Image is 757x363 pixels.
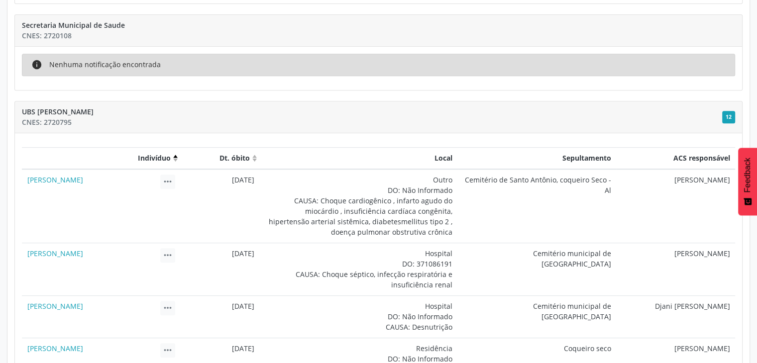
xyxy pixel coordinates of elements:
[22,117,722,127] div: CNES: 2720795
[180,169,259,243] td: [DATE]
[27,344,83,353] a: [PERSON_NAME]
[31,59,42,70] i: info
[22,20,735,30] div: Secretaria Municipal de Saude
[265,175,452,185] div: Outro
[743,158,752,192] span: Feedback
[265,195,452,237] div: CAUSA: Choque cardiogênico , infarto agudo do miocárdio , insuficiência cardíaca congênita, hiper...
[162,176,173,187] i: 
[22,30,735,41] div: CNES: 2720108
[265,153,452,163] div: Local
[458,295,616,338] td: Cemitério municipal de [GEOGRAPHIC_DATA]
[162,345,173,356] i: 
[463,153,611,163] div: Sepultamento
[265,311,452,322] div: DO: Não Informado
[22,106,722,117] div: UBS [PERSON_NAME]
[265,269,452,290] div: CAUSA: Choque séptico, infecção respiratória e insuficiência renal
[180,243,259,295] td: [DATE]
[27,301,83,311] a: [PERSON_NAME]
[180,295,259,338] td: [DATE]
[622,153,730,163] div: ACS responsável
[162,302,173,313] i: 
[616,243,735,295] td: [PERSON_NAME]
[722,111,735,123] span: Notificações
[265,322,452,332] div: CAUSA: Desnutrição
[27,153,171,163] div: Indivíduo
[27,249,83,258] a: [PERSON_NAME]
[458,243,616,295] td: Cemitério municipal de [GEOGRAPHIC_DATA]
[265,248,452,259] div: Hospital
[265,259,452,269] div: DO: 371086191
[616,295,735,338] td: Djani [PERSON_NAME]
[265,301,452,311] div: Hospital
[265,185,452,195] div: DO: Não Informado
[186,153,250,163] div: Dt. óbito
[162,250,173,261] i: 
[265,343,452,354] div: Residência
[616,169,735,243] td: [PERSON_NAME]
[49,59,161,70] div: Nenhuma notificação encontrada
[27,175,83,184] a: [PERSON_NAME]
[458,169,616,243] td: Cemitério de Santo Antônio, coqueiro Seco - Al
[738,148,757,215] button: Feedback - Mostrar pesquisa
